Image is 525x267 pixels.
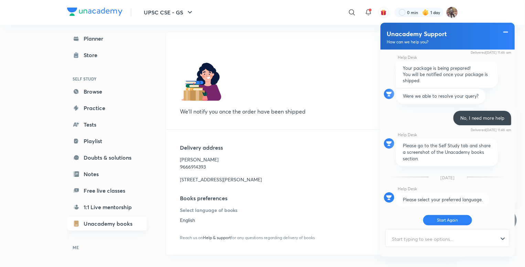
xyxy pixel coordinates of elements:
a: 1:1 Live mentorship [67,200,147,214]
a: Planner [67,32,147,45]
a: Playlist [67,134,147,148]
a: Free live classes [67,184,147,197]
p: Select language of books [180,206,444,214]
a: Enrollments [67,253,147,267]
a: Doubts & solutions [67,151,147,164]
label: Unacademy Support [387,30,484,38]
p: 9666914393 [180,163,444,170]
img: - [180,60,221,101]
p: Your package is being prepared! [403,65,491,71]
p: [STREET_ADDRESS][PERSON_NAME] [180,176,444,183]
a: Practice [67,101,147,115]
a: Notes [67,167,147,181]
span: Help Desk [398,55,417,60]
input: Start typing to see options... [387,231,502,247]
span: [DATE] 11:46 am [486,50,511,55]
button: avatar [378,7,389,18]
img: SRINATH MODINI [446,7,458,18]
button: UPSC CSE - GS [140,6,198,19]
span: Help Desk [398,132,417,137]
div: Minimize [502,28,509,35]
span: Help Desk [398,186,417,191]
p: English [180,214,444,224]
img: streak [422,9,429,16]
span: No, I need more help [460,115,504,121]
a: Store [67,48,147,62]
a: Company Logo [67,8,122,18]
h5: We’ll notify you once the order have been shipped [180,107,359,116]
a: Tests [67,118,147,131]
h5: Books preferences [180,194,444,206]
span: Delivered [471,50,486,55]
label: How can we help you? [387,39,484,44]
img: Company Logo [67,8,122,16]
button: Start Again [423,215,472,225]
h6: SELF STUDY [67,73,147,85]
div: Store [84,51,101,59]
span: Please select your preferred language. [403,196,483,203]
a: Browse [67,85,147,98]
a: Unacademy books [67,217,147,231]
span: Delivered [471,128,486,132]
span: Please go to the Self Study tab and share a screenshot of the Unacademy books section. [403,142,491,162]
span: Were we able to resolve your query? [403,93,479,99]
p: Reach us on for any questions regarding delivery of books [180,224,444,241]
h5: Delivery address [180,143,444,152]
p: [PERSON_NAME] [180,156,444,163]
span: [DATE] 11:46 am [486,128,511,132]
img: avatar [381,9,387,15]
h6: ME [67,242,147,253]
span: Help & support [203,235,231,240]
span: [DATE] [441,175,455,180]
p: You will be notified once your package is shipped. [403,71,491,84]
